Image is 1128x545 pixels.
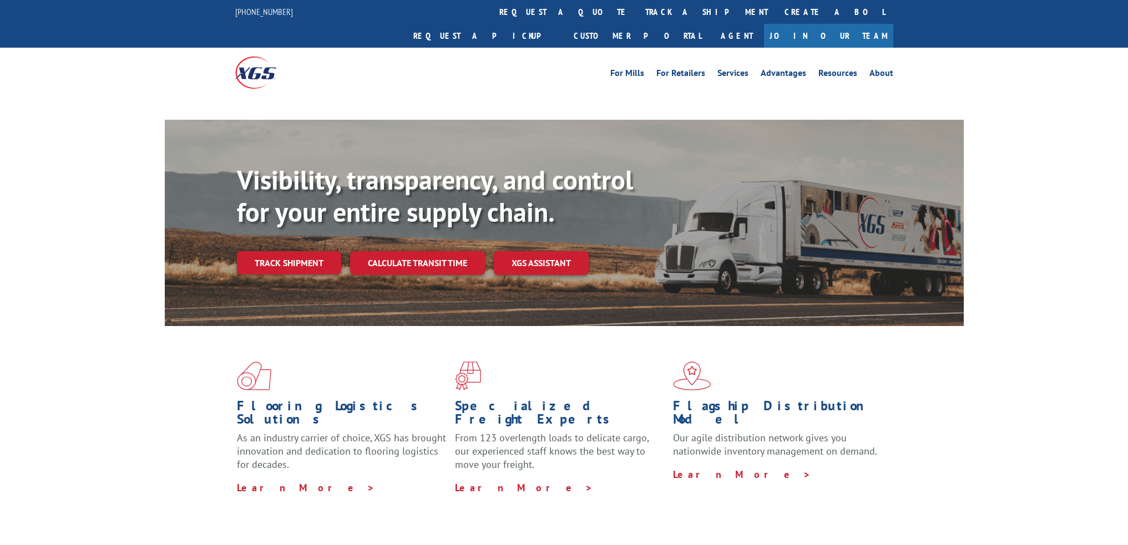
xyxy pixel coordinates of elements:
[237,361,271,390] img: xgs-icon-total-supply-chain-intelligence-red
[237,481,375,494] a: Learn More >
[869,69,893,81] a: About
[610,69,644,81] a: For Mills
[237,251,341,274] a: Track shipment
[818,69,857,81] a: Resources
[455,361,481,390] img: xgs-icon-focused-on-flooring-red
[710,24,764,48] a: Agent
[673,399,883,431] h1: Flagship Distribution Model
[494,251,589,275] a: XGS ASSISTANT
[455,431,665,481] p: From 123 overlength loads to delicate cargo, our experienced staff knows the best way to move you...
[237,162,633,229] b: Visibility, transparency, and control for your entire supply chain.
[761,69,806,81] a: Advantages
[237,431,446,471] span: As an industry carrier of choice, XGS has brought innovation and dedication to flooring logistics...
[717,69,748,81] a: Services
[673,431,877,457] span: Our agile distribution network gives you nationwide inventory management on demand.
[405,24,565,48] a: Request a pickup
[673,361,711,390] img: xgs-icon-flagship-distribution-model-red
[764,24,893,48] a: Join Our Team
[350,251,485,275] a: Calculate transit time
[455,481,593,494] a: Learn More >
[565,24,710,48] a: Customer Portal
[455,399,665,431] h1: Specialized Freight Experts
[235,6,293,17] a: [PHONE_NUMBER]
[673,468,811,481] a: Learn More >
[656,69,705,81] a: For Retailers
[237,399,447,431] h1: Flooring Logistics Solutions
